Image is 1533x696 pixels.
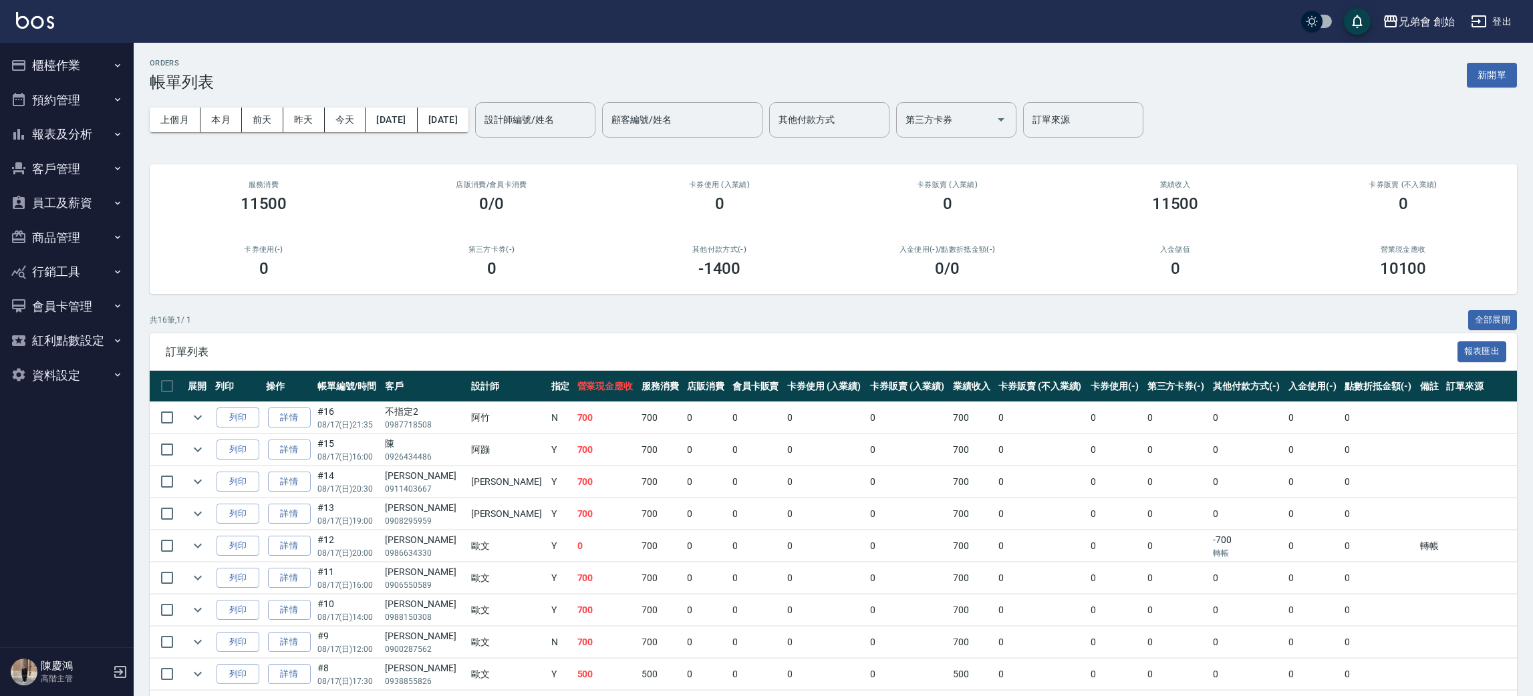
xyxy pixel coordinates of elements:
button: 全部展開 [1468,310,1518,331]
td: 0 [684,659,729,690]
td: 0 [684,627,729,658]
button: save [1344,8,1371,35]
td: 0 [1087,466,1143,498]
button: expand row [188,632,208,652]
p: 0900287562 [385,643,464,655]
td: 0 [995,562,1088,594]
td: 0 [1285,659,1341,690]
td: 0 [1144,562,1210,594]
td: 歐文 [468,627,548,658]
td: 0 [995,594,1088,626]
td: #10 [314,594,382,626]
button: 客戶管理 [5,152,128,186]
td: 700 [574,402,639,433]
th: 店販消費 [684,371,729,402]
td: N [548,627,574,658]
button: 列印 [217,504,259,524]
td: N [548,402,574,433]
button: [DATE] [366,108,417,132]
th: 帳單編號/時間 [314,371,382,402]
h3: 0 [1399,194,1408,213]
td: 0 [1210,466,1285,498]
td: 轉帳 [1417,530,1443,562]
h3: 0 [259,259,269,278]
td: 0 [684,530,729,562]
td: #14 [314,466,382,498]
td: 700 [638,402,684,433]
td: 0 [1341,466,1417,498]
td: 0 [867,498,950,530]
td: 0 [684,434,729,466]
td: 700 [950,562,995,594]
td: 0 [867,466,950,498]
td: 歐文 [468,594,548,626]
h3: 11500 [1152,194,1199,213]
th: 備註 [1417,371,1443,402]
p: 0926434486 [385,451,464,463]
td: 0 [784,562,867,594]
h2: 第三方卡券(-) [394,245,589,254]
p: 共 16 筆, 1 / 1 [150,314,191,326]
td: 700 [574,466,639,498]
button: 列印 [217,536,259,556]
p: 0911403667 [385,483,464,495]
h2: 卡券販賣 (入業績) [849,180,1045,189]
h2: 營業現金應收 [1305,245,1501,254]
td: 700 [574,627,639,658]
td: 0 [729,498,784,530]
td: 0 [1087,530,1143,562]
td: #15 [314,434,382,466]
th: 列印 [212,371,263,402]
button: 會員卡管理 [5,289,128,324]
th: 卡券販賣 (不入業績) [995,371,1088,402]
th: 卡券販賣 (入業績) [867,371,950,402]
a: 詳情 [268,664,311,685]
td: 0 [1144,530,1210,562]
h2: 入金使用(-) /點數折抵金額(-) [849,245,1045,254]
td: -700 [1210,530,1285,562]
td: 0 [684,562,729,594]
button: 昨天 [283,108,325,132]
td: 0 [1341,659,1417,690]
button: expand row [188,536,208,556]
p: 08/17 (日) 16:00 [317,579,379,591]
td: 0 [1144,498,1210,530]
div: 兄弟會 創始 [1399,13,1455,30]
td: 0 [1341,434,1417,466]
button: 上個月 [150,108,200,132]
button: 商品管理 [5,220,128,255]
td: 0 [784,594,867,626]
td: 700 [950,402,995,433]
td: 0 [1285,466,1341,498]
td: 0 [1087,659,1143,690]
td: 0 [1087,434,1143,466]
td: 0 [684,402,729,433]
td: 0 [995,627,1088,658]
td: 500 [638,659,684,690]
th: 營業現金應收 [574,371,639,402]
td: 0 [729,402,784,433]
button: expand row [188,407,208,427]
td: 0 [1087,562,1143,594]
button: 列印 [217,632,259,653]
td: 0 [867,562,950,594]
td: 0 [1144,402,1210,433]
button: 登出 [1466,9,1517,34]
td: Y [548,562,574,594]
th: 訂單來源 [1443,371,1517,402]
td: 0 [995,402,1088,433]
button: 列印 [217,440,259,460]
td: 0 [784,466,867,498]
button: Open [990,109,1012,130]
td: 0 [1144,594,1210,626]
h5: 陳慶鴻 [41,659,109,673]
p: 08/17 (日) 20:00 [317,547,379,559]
td: 700 [638,434,684,466]
button: 列印 [217,664,259,685]
td: 0 [1341,594,1417,626]
td: 700 [574,594,639,626]
td: 700 [950,466,995,498]
td: 0 [995,659,1088,690]
a: 詳情 [268,568,311,588]
td: 0 [1341,562,1417,594]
